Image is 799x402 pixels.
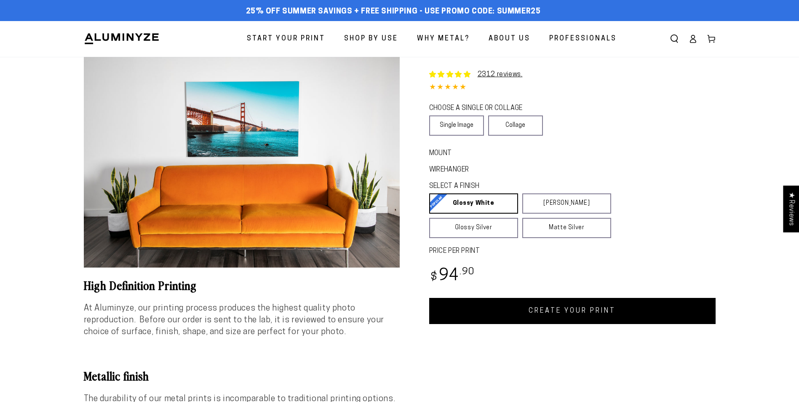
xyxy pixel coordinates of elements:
[241,28,331,50] a: Start Your Print
[84,32,160,45] img: Aluminyze
[429,218,518,238] a: Glossy Silver
[460,267,475,277] sup: .90
[429,82,716,94] div: 4.85 out of 5.0 stars
[429,268,475,284] bdi: 94
[429,149,444,158] legend: Mount
[84,304,385,336] span: At Aluminyze, our printing process produces the highest quality photo reproduction. Before our or...
[549,33,617,45] span: Professionals
[429,298,716,324] a: CREATE YOUR PRINT
[246,7,541,16] span: 25% off Summer Savings + Free Shipping - Use Promo Code: SUMMER25
[429,182,591,191] legend: SELECT A FINISH
[338,28,404,50] a: Shop By Use
[84,57,400,268] media-gallery: Gallery Viewer
[429,165,454,175] legend: WireHanger
[411,28,476,50] a: Why Metal?
[417,33,470,45] span: Why Metal?
[84,277,197,293] b: High Definition Printing
[429,193,518,214] a: Glossy White
[522,218,611,238] a: Matte Silver
[522,193,611,214] a: [PERSON_NAME]
[478,71,523,78] a: 2312 reviews.
[247,33,325,45] span: Start Your Print
[543,28,623,50] a: Professionals
[783,185,799,232] div: Click to open Judge.me floating reviews tab
[489,33,530,45] span: About Us
[430,272,438,283] span: $
[84,367,149,383] b: Metallic finish
[429,104,535,113] legend: CHOOSE A SINGLE OR COLLAGE
[488,115,543,136] a: Collage
[429,115,484,136] a: Single Image
[344,33,398,45] span: Shop By Use
[429,247,716,256] label: PRICE PER PRINT
[482,28,537,50] a: About Us
[665,29,684,48] summary: Search our site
